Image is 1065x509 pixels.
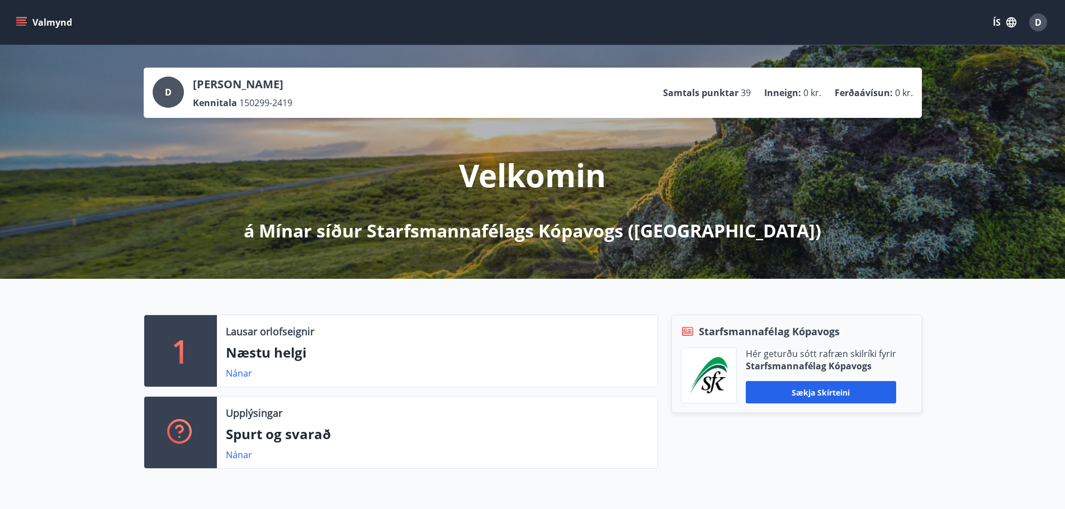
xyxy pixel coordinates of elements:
span: 0 kr. [803,87,821,99]
p: Hér geturðu sótt rafræn skilríki fyrir [746,348,896,360]
p: 1 [172,330,190,372]
a: Nánar [226,449,252,461]
p: Kennitala [193,97,237,109]
span: 39 [741,87,751,99]
p: Velkomin [459,154,606,196]
span: 0 kr. [895,87,913,99]
p: Lausar orlofseignir [226,324,314,339]
img: x5MjQkxwhnYn6YREZUTEa9Q4KsBUeQdWGts9Dj4O.png [690,357,728,394]
p: [PERSON_NAME] [193,77,292,92]
button: Sækja skírteini [746,381,896,403]
button: D [1025,9,1052,36]
button: ÍS [987,12,1023,32]
span: D [1035,16,1042,28]
span: 150299-2419 [239,97,292,109]
p: Inneign : [764,87,801,99]
span: Starfsmannafélag Kópavogs [699,324,840,339]
p: Næstu helgi [226,343,649,362]
button: menu [13,12,77,32]
p: Upplýsingar [226,406,282,420]
a: Nánar [226,367,252,379]
p: Ferðaávísun : [835,87,893,99]
span: D [165,86,172,98]
p: á Mínar síður Starfsmannafélags Kópavogs ([GEOGRAPHIC_DATA]) [244,218,821,243]
p: Spurt og svarað [226,425,649,444]
p: Starfsmannafélag Kópavogs [746,360,896,372]
p: Samtals punktar [663,87,739,99]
